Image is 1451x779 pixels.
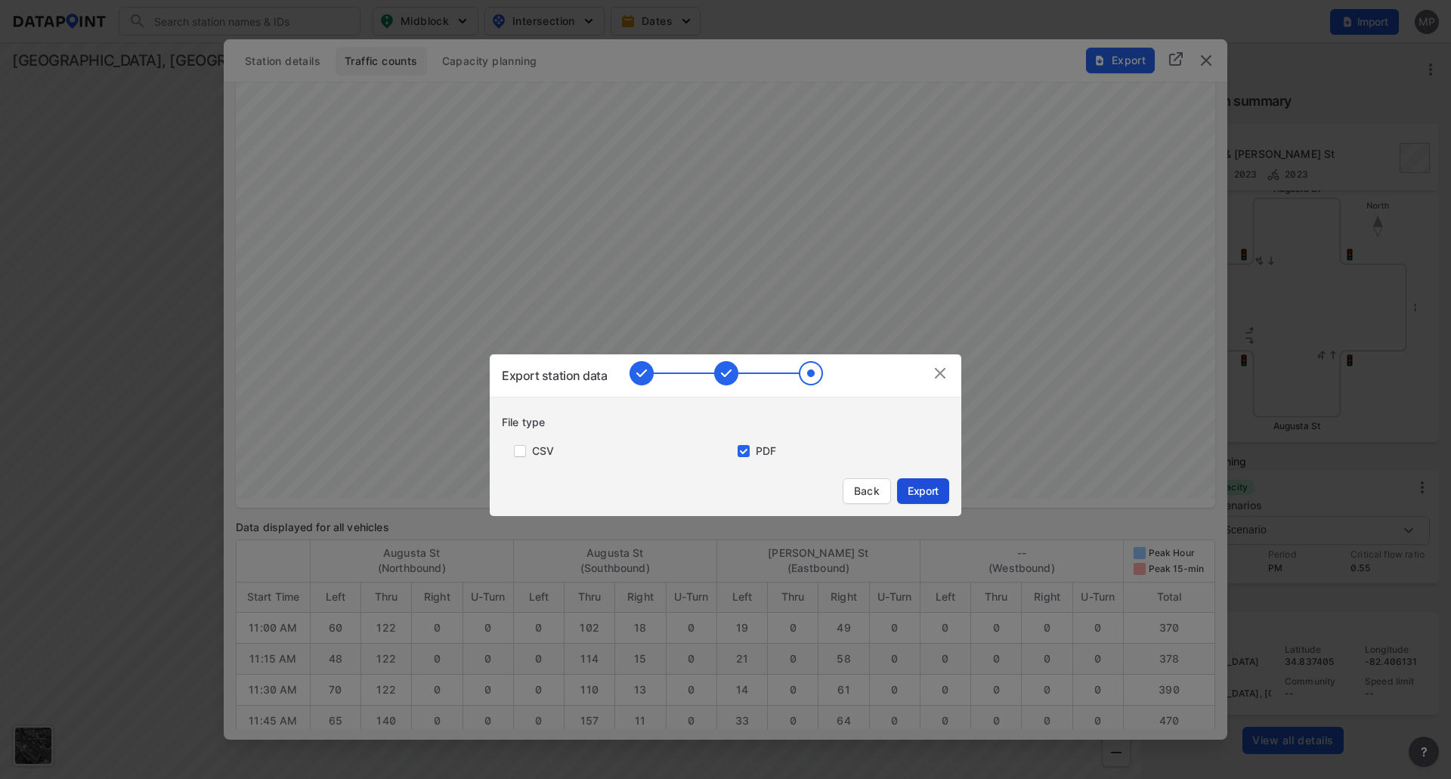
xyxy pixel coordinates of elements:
img: IvGo9hDFjq0U70AQfCTEoVEAFwAAAAASUVORK5CYII= [931,364,949,382]
label: PDF [756,444,776,459]
img: 1r8AAAAASUVORK5CYII= [630,361,823,385]
label: CSV [532,444,554,459]
div: File type [502,415,961,430]
div: Export station data [502,366,607,385]
span: Export [906,484,940,499]
span: Back [852,484,881,499]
